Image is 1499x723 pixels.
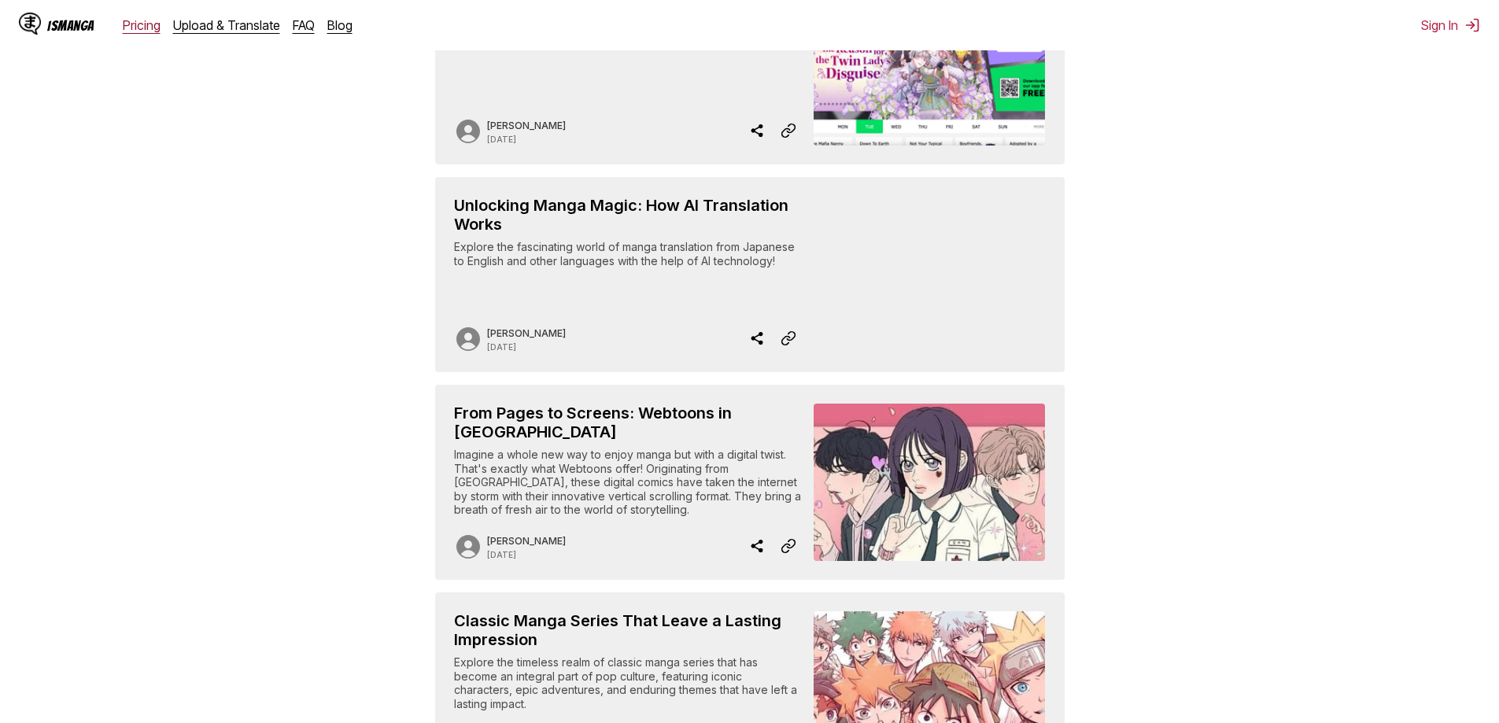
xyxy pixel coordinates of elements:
[487,535,566,547] p: Author
[487,342,566,352] p: Date published
[781,121,796,140] img: Copy Article Link
[454,611,802,649] h2: Classic Manga Series That Leave a Lasting Impression
[749,121,765,140] img: Share blog
[435,177,1065,372] a: Unlocking Manga Magic: How AI Translation Works
[487,327,566,339] p: Author
[327,17,353,33] a: Blog
[487,550,566,559] p: Date published
[781,537,796,555] img: Copy Article Link
[123,17,161,33] a: Pricing
[454,533,482,561] img: Author avatar
[454,404,802,441] h2: From Pages to Screens: Webtoons in [GEOGRAPHIC_DATA]
[814,196,1045,353] img: Cover image for Unlocking Manga Magic: How AI Translation Works
[749,329,765,348] img: Share blog
[749,537,765,555] img: Share blog
[454,196,802,234] h2: Unlocking Manga Magic: How AI Translation Works
[781,329,796,348] img: Copy Article Link
[454,325,482,353] img: Author avatar
[293,17,315,33] a: FAQ
[1464,17,1480,33] img: Sign out
[487,120,566,131] p: Author
[1421,17,1480,33] button: Sign In
[19,13,41,35] img: IsManga Logo
[454,448,802,517] div: Imagine a whole new way to enjoy manga but with a digital twist. That's exactly what Webtoons off...
[19,13,123,38] a: IsManga LogoIsManga
[173,17,280,33] a: Upload & Translate
[814,404,1045,561] img: Cover image for From Pages to Screens: Webtoons in Manga
[454,117,482,146] img: Author avatar
[435,385,1065,580] a: From Pages to Screens: Webtoons in Manga
[454,240,802,309] div: Explore the fascinating world of manga translation from Japanese to English and other languages w...
[47,18,94,33] div: IsManga
[487,135,566,144] p: Date published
